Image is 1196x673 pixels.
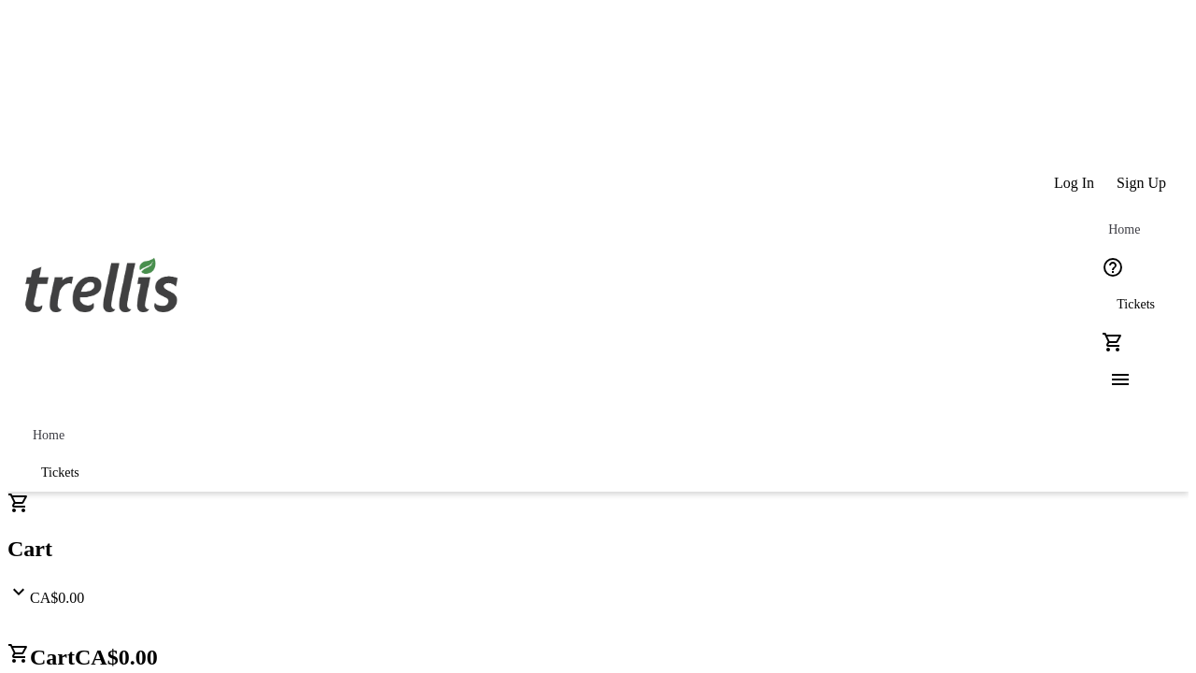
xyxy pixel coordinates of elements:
[1094,249,1132,286] button: Help
[1094,361,1132,398] button: Menu
[19,417,78,454] a: Home
[7,642,1189,670] h2: Cart
[1094,323,1132,361] button: Cart
[1117,297,1155,312] span: Tickets
[30,590,84,606] span: CA$0.00
[19,454,102,492] a: Tickets
[1117,175,1166,192] span: Sign Up
[1105,165,1177,202] button: Sign Up
[41,465,79,480] span: Tickets
[1108,222,1140,237] span: Home
[1094,286,1177,323] a: Tickets
[7,537,1189,562] h2: Cart
[7,492,1189,607] div: CartCA$0.00
[1054,175,1094,192] span: Log In
[1043,165,1105,202] button: Log In
[33,428,64,443] span: Home
[75,645,158,669] span: CA$0.00
[19,237,185,331] img: Orient E2E Organization Gxt70SntlS's Logo
[1094,211,1154,249] a: Home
